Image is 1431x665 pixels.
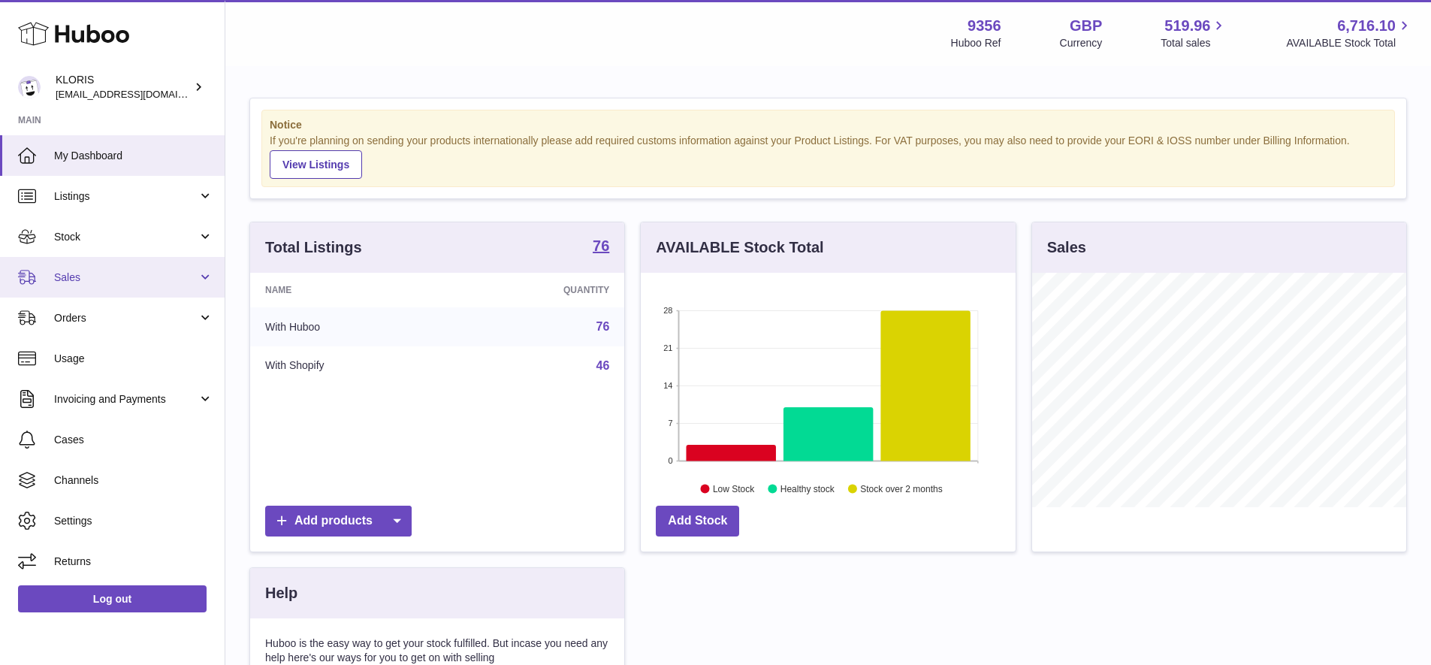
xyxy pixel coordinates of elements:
span: Total sales [1161,36,1227,50]
span: AVAILABLE Stock Total [1286,36,1413,50]
a: View Listings [270,150,362,179]
div: Huboo Ref [951,36,1001,50]
h3: Help [265,583,297,603]
td: With Shopify [250,346,452,385]
text: 7 [669,419,673,428]
span: Listings [54,189,198,204]
strong: Notice [270,118,1387,132]
td: With Huboo [250,307,452,346]
span: My Dashboard [54,149,213,163]
p: Huboo is the easy way to get your stock fulfilled. But incase you need any help here's our ways f... [265,636,609,665]
a: 6,716.10 AVAILABLE Stock Total [1286,16,1413,50]
span: Stock [54,230,198,244]
th: Name [250,273,452,307]
strong: 9356 [968,16,1001,36]
th: Quantity [452,273,625,307]
span: Sales [54,271,198,285]
a: 76 [593,238,609,256]
span: Channels [54,473,213,488]
text: 28 [664,306,673,315]
text: Low Stock [713,483,755,494]
text: Healthy stock [780,483,835,494]
span: Cases [54,433,213,447]
img: huboo@kloriscbd.com [18,76,41,98]
strong: GBP [1070,16,1102,36]
a: 76 [596,320,610,333]
div: Currency [1060,36,1103,50]
a: Add products [265,506,412,537]
span: Orders [54,311,198,325]
a: 46 [596,359,610,372]
a: Log out [18,585,207,612]
span: 519.96 [1164,16,1210,36]
span: Usage [54,352,213,366]
span: Settings [54,514,213,528]
a: 519.96 Total sales [1161,16,1227,50]
h3: Sales [1047,237,1086,258]
span: Invoicing and Payments [54,392,198,407]
h3: AVAILABLE Stock Total [656,237,823,258]
span: [EMAIL_ADDRESS][DOMAIN_NAME] [56,88,221,100]
h3: Total Listings [265,237,362,258]
div: If you're planning on sending your products internationally please add required customs informati... [270,134,1387,179]
text: 0 [669,456,673,465]
div: KLORIS [56,73,191,101]
text: 21 [664,343,673,352]
span: Returns [54,555,213,569]
strong: 76 [593,238,609,253]
a: Add Stock [656,506,739,537]
span: 6,716.10 [1337,16,1396,36]
text: Stock over 2 months [861,483,943,494]
text: 14 [664,381,673,390]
